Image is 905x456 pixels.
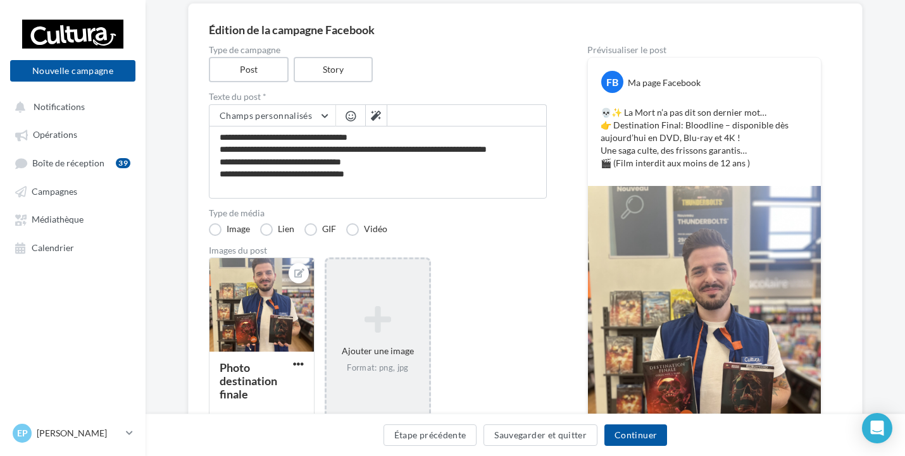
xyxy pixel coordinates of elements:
[17,427,28,440] span: EP
[32,186,77,197] span: Campagnes
[587,46,821,54] div: Prévisualiser le post
[8,207,138,230] a: Médiathèque
[220,110,312,121] span: Champs personnalisés
[8,180,138,202] a: Campagnes
[601,71,623,93] div: FB
[209,57,289,82] label: Post
[220,360,277,401] div: Photo destination finale
[8,236,138,259] a: Calendrier
[37,427,121,440] p: [PERSON_NAME]
[116,158,130,168] div: 39
[209,246,547,255] div: Images du post
[32,242,74,253] span: Calendrier
[294,57,373,82] label: Story
[32,157,104,168] span: Boîte de réception
[862,413,892,443] div: Open Intercom Messenger
[209,209,547,218] label: Type de média
[260,223,294,236] label: Lien
[604,424,667,446] button: Continuer
[8,151,138,175] a: Boîte de réception39
[209,46,547,54] label: Type de campagne
[33,130,77,140] span: Opérations
[384,424,477,446] button: Étape précédente
[8,95,133,118] button: Notifications
[10,60,135,82] button: Nouvelle campagne
[209,92,547,101] label: Texte du post *
[484,424,597,446] button: Sauvegarder et quitter
[209,223,250,236] label: Image
[32,214,84,225] span: Médiathèque
[34,101,85,112] span: Notifications
[304,223,336,236] label: GIF
[8,123,138,145] a: Opérations
[10,421,135,445] a: EP [PERSON_NAME]
[209,24,842,35] div: Édition de la campagne Facebook
[209,105,335,126] button: Champs personnalisés
[346,223,387,236] label: Vidéo
[628,77,701,89] div: Ma page Facebook
[601,106,808,169] p: 💀✨ La Mort n’a pas dit son dernier mot… 👉 Destination Final: Bloodline – disponible dès aujourd’h...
